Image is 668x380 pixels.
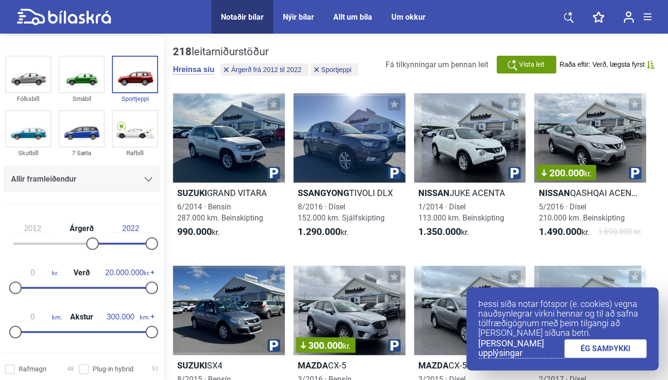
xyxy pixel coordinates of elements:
[177,188,207,198] b: Suzuki
[71,269,92,277] span: Verð
[152,364,158,374] span: 51
[177,360,207,370] b: Suzuki
[538,188,570,198] b: Nissan
[386,60,488,69] span: Fá tilkynningar um þennan leit
[173,46,361,58] div: leitarniðurstöður
[559,61,644,69] span: Raða eftir: Verð, lægsta fyrst
[67,364,74,374] span: 48
[311,63,358,76] button: Sportjeppi
[564,339,647,358] a: ÉG SAMÞYKKI
[293,93,405,246] a: SsangyongTIVOLI DLX8/2016 · Dísel152.000 km. Sjálfskipting1.290.000kr.
[534,93,646,246] a: 200.000kr.NissanQASHQAI ACENTA5/2016 · Dísel210.000 km. Beinskipting1.490.000kr.1.690.000 kr.
[11,172,76,186] span: Allir framleiðendur
[418,360,449,370] b: Mazda
[173,46,192,58] b: 218
[177,226,219,238] span: kr.
[112,93,158,104] div: Sportjeppi
[231,66,301,73] span: Árgerð frá 2012 til 2022
[59,147,105,159] div: 7 Sæta
[508,167,521,179] img: parking.png
[538,202,624,222] span: 5/2016 · Dísel 210.000 km. Beinskipting
[391,12,425,22] a: Um okkur
[105,269,150,277] span: kr.
[598,226,642,238] span: 1.690.000 kr.
[68,313,96,321] span: Akstur
[67,225,96,233] span: Árgerð
[173,65,214,74] button: Hreinsa síu
[541,168,591,178] span: 200.000
[301,341,351,350] span: 300.000
[629,167,641,179] img: parking.png
[221,12,264,22] a: Notaðir bílar
[298,188,349,198] b: Ssangyong
[321,66,352,73] span: Sportjeppi
[177,226,212,237] b: 990.000
[19,364,47,374] span: Rafmagn
[298,226,348,238] span: kr.
[101,313,150,321] span: km.
[293,187,405,198] h2: TIVOLI DLX
[534,187,646,198] h2: QASHQAI ACENTA
[59,93,105,104] div: Smábíl
[414,93,526,246] a: NissanJUKE ACENTA1/2014 · Dísel113.000 km. Beinskipting1.350.000kr.
[173,360,285,371] h2: SX4
[298,202,385,222] span: 8/2016 · Dísel 152.000 km. Sjálfskipting
[298,360,328,370] b: Mazda
[13,313,62,321] span: km.
[13,269,58,277] span: kr.
[388,167,401,179] img: parking.png
[519,60,545,70] span: Vista leit
[343,342,351,351] span: kr.
[559,61,655,69] button: Raða eftir: Verð, lægsta fyrst
[418,202,504,222] span: 1/2014 · Dísel 113.000 km. Beinskipting
[112,147,158,159] div: Rafbíll
[478,339,564,358] a: [PERSON_NAME] upplýsingar
[267,167,280,179] img: parking.png
[5,147,51,159] div: Skutbíll
[623,11,634,23] img: user-login.svg
[538,226,589,238] span: kr.
[388,339,401,352] img: parking.png
[414,360,526,371] h2: CX-5
[418,226,461,237] b: 1.350.000
[267,339,280,352] img: parking.png
[333,12,372,22] a: Allt um bíla
[283,12,314,22] a: Nýir bílar
[478,299,646,338] p: Þessi síða notar fótspor (e. cookies) vegna nauðsynlegrar virkni hennar og til að safna tölfræðig...
[538,226,581,237] b: 1.490.000
[173,93,285,246] a: SuzukiGRAND VITARA6/2014 · Bensín287.000 km. Beinskipting990.000kr.
[5,93,51,104] div: Fólksbíll
[93,364,134,374] span: Plug-in hybrid
[414,187,526,198] h2: JUKE ACENTA
[293,360,405,371] h2: CX-5
[418,188,449,198] b: Nissan
[418,226,469,238] span: kr.
[173,187,285,198] h2: GRAND VITARA
[298,226,340,237] b: 1.290.000
[220,63,308,76] button: Árgerð frá 2012 til 2022
[583,169,591,178] span: kr.
[177,202,263,222] span: 6/2014 · Bensín 287.000 km. Beinskipting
